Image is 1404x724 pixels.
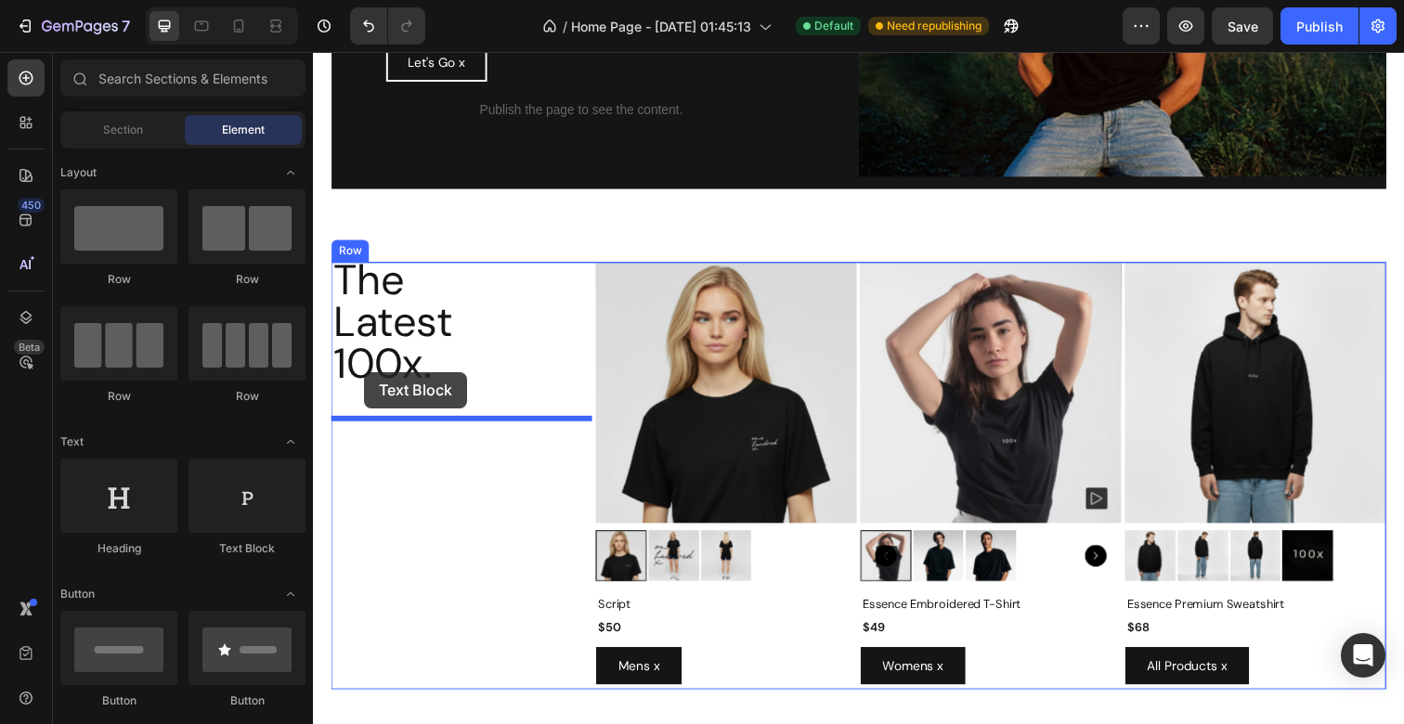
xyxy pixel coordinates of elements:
[1296,17,1343,36] div: Publish
[60,59,305,97] input: Search Sections & Elements
[276,579,305,609] span: Toggle open
[188,692,305,709] div: Button
[1280,7,1358,45] button: Publish
[60,271,177,288] div: Row
[350,7,425,45] div: Undo/Redo
[60,433,84,450] span: Text
[571,17,751,36] span: Home Page - [DATE] 01:45:13
[1228,19,1258,34] span: Save
[60,586,95,602] span: Button
[188,271,305,288] div: Row
[60,388,177,405] div: Row
[103,122,143,138] span: Section
[814,18,853,34] span: Default
[7,7,138,45] button: 7
[60,164,97,181] span: Layout
[276,158,305,187] span: Toggle open
[887,18,981,34] span: Need republishing
[60,692,177,709] div: Button
[563,17,567,36] span: /
[14,340,45,355] div: Beta
[188,540,305,557] div: Text Block
[18,198,45,213] div: 450
[188,388,305,405] div: Row
[1341,633,1385,678] div: Open Intercom Messenger
[276,427,305,457] span: Toggle open
[1212,7,1273,45] button: Save
[313,52,1404,724] iframe: Design area
[122,15,130,37] p: 7
[222,122,265,138] span: Element
[60,540,177,557] div: Heading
